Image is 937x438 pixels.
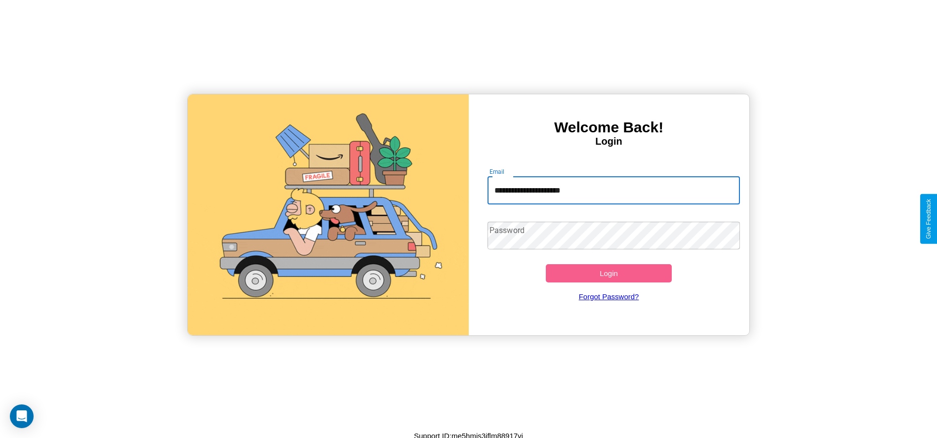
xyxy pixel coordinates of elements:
[469,136,749,147] h4: Login
[469,119,749,136] h3: Welcome Back!
[489,167,505,176] label: Email
[188,94,468,335] img: gif
[10,404,34,428] div: Open Intercom Messenger
[925,199,932,239] div: Give Feedback
[483,282,735,311] a: Forgot Password?
[546,264,672,282] button: Login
